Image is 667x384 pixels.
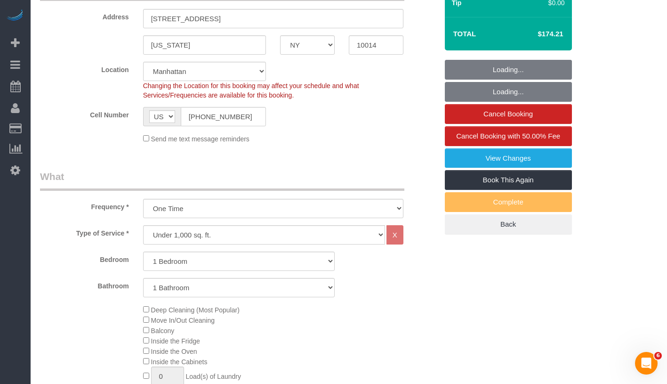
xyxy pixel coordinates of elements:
[33,252,136,264] label: Bedroom
[185,373,241,380] span: Load(s) of Laundry
[143,35,266,55] input: City
[445,126,572,146] a: Cancel Booking with 50.00% Fee
[445,214,572,234] a: Back
[456,132,560,140] span: Cancel Booking with 50.00% Fee
[143,82,359,99] span: Changing the Location for this booking may affect your schedule and what Services/Frequencies are...
[33,62,136,74] label: Location
[181,107,266,126] input: Cell Number
[635,352,658,375] iframe: Intercom live chat
[453,30,476,38] strong: Total
[33,225,136,238] label: Type of Service *
[151,135,249,143] span: Send me text message reminders
[33,9,136,22] label: Address
[445,104,572,124] a: Cancel Booking
[33,199,136,212] label: Frequency *
[151,317,215,324] span: Move In/Out Cleaning
[40,170,404,191] legend: What
[151,306,240,314] span: Deep Cleaning (Most Popular)
[151,358,208,366] span: Inside the Cabinets
[654,352,662,359] span: 6
[445,148,572,168] a: View Changes
[151,337,200,345] span: Inside the Fridge
[445,170,572,190] a: Book This Again
[33,278,136,291] label: Bathroom
[151,327,175,335] span: Balcony
[349,35,403,55] input: Zip Code
[33,107,136,120] label: Cell Number
[6,9,24,23] img: Automaid Logo
[151,348,197,355] span: Inside the Oven
[509,30,563,38] h4: $174.21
